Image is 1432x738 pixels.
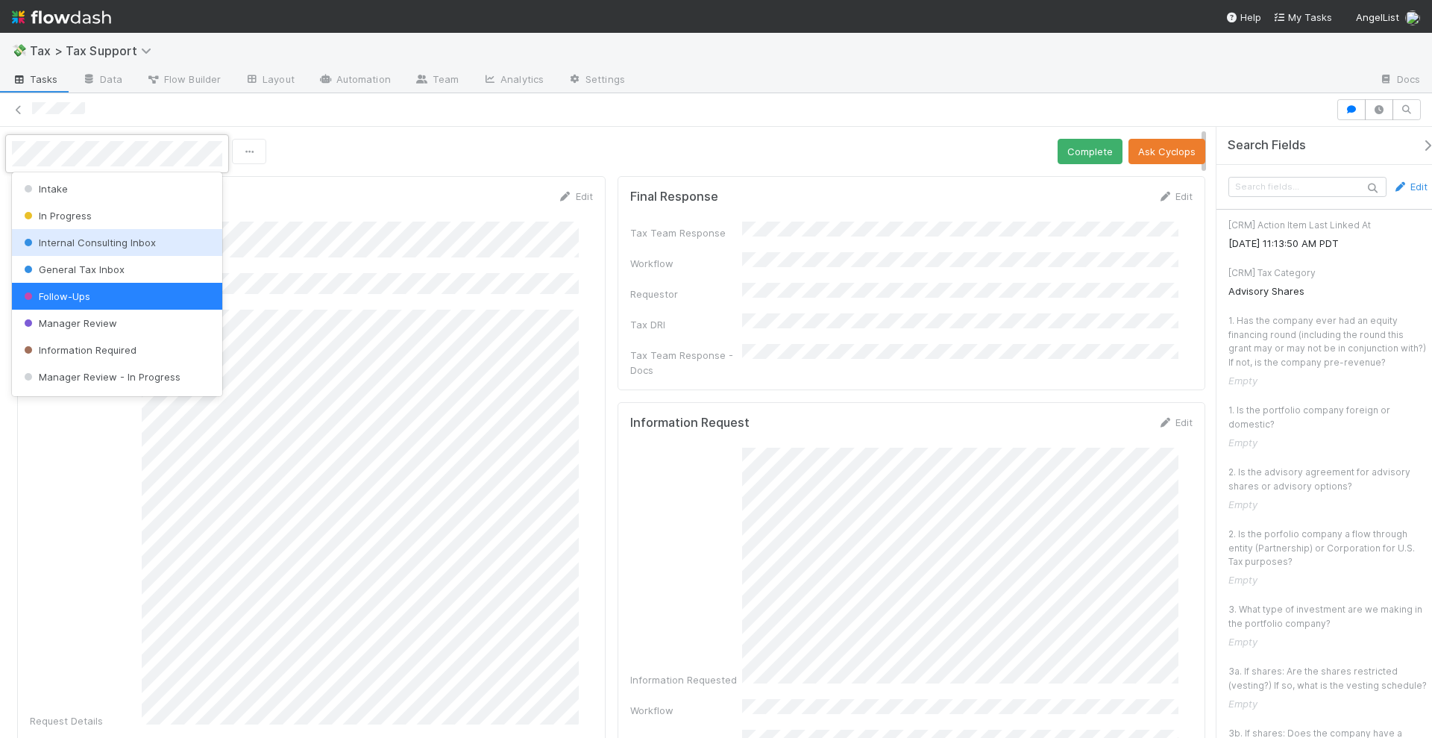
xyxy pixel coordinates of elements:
span: Intake [21,183,68,195]
span: Manager Review [21,317,117,329]
span: Manager Review - In Progress [21,371,180,383]
span: General Tax Inbox [21,263,125,275]
span: Information Required [21,344,136,356]
span: Internal Consulting Inbox [21,237,156,248]
span: In Progress [21,210,92,222]
span: Follow-Ups [21,290,90,302]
